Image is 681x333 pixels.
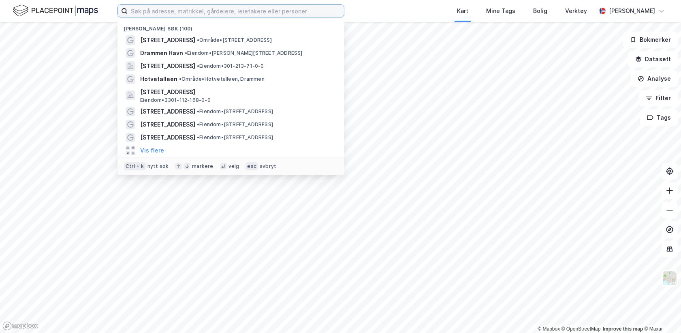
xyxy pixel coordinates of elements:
a: Mapbox homepage [2,321,38,331]
div: Mine Tags [486,6,515,16]
span: [STREET_ADDRESS] [140,35,195,45]
button: Datasett [628,51,678,67]
button: Vis flere [140,146,164,155]
span: Drammen Havn [140,48,183,58]
span: • [185,50,187,56]
div: Ctrl + k [124,162,146,170]
button: Bokmerker [623,32,678,48]
span: [STREET_ADDRESS] [140,61,195,71]
span: Område • Hotvetalleen, Drammen [179,76,265,82]
div: nytt søk [147,163,169,170]
span: • [197,108,199,114]
button: Tags [640,110,678,126]
div: esc [246,162,258,170]
span: [STREET_ADDRESS] [140,133,195,142]
span: Eiendom • [STREET_ADDRESS] [197,108,273,115]
button: Analyse [631,71,678,87]
span: [STREET_ADDRESS] [140,120,195,129]
div: [PERSON_NAME] [609,6,655,16]
div: [PERSON_NAME] søk (100) [117,19,344,34]
span: • [197,37,199,43]
div: Bolig [533,6,547,16]
a: Mapbox [538,326,560,332]
span: [STREET_ADDRESS] [140,107,195,116]
span: Eiendom • [PERSON_NAME][STREET_ADDRESS] [185,50,303,56]
img: Z [662,271,677,286]
span: • [179,76,181,82]
span: Eiendom • [STREET_ADDRESS] [197,121,273,128]
span: Hotvetalleen [140,74,177,84]
input: Søk på adresse, matrikkel, gårdeiere, leietakere eller personer [128,5,344,17]
span: • [197,121,199,127]
span: Eiendom • 3301-112-168-0-0 [140,97,211,103]
div: markere [192,163,213,170]
img: logo.f888ab2527a4732fd821a326f86c7f29.svg [13,4,98,18]
span: Eiendom • 301-213-71-0-0 [197,63,264,69]
span: Eiendom • [STREET_ADDRESS] [197,134,273,141]
div: Kart [457,6,468,16]
a: Improve this map [603,326,643,332]
div: avbryt [260,163,276,170]
button: Filter [639,90,678,106]
span: • [197,134,199,140]
span: Område • [STREET_ADDRESS] [197,37,272,43]
div: velg [228,163,239,170]
iframe: Chat Widget [640,294,681,333]
span: [STREET_ADDRESS] [140,87,335,97]
div: Kontrollprogram for chat [640,294,681,333]
span: • [197,63,199,69]
a: OpenStreetMap [561,326,601,332]
div: Verktøy [565,6,587,16]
